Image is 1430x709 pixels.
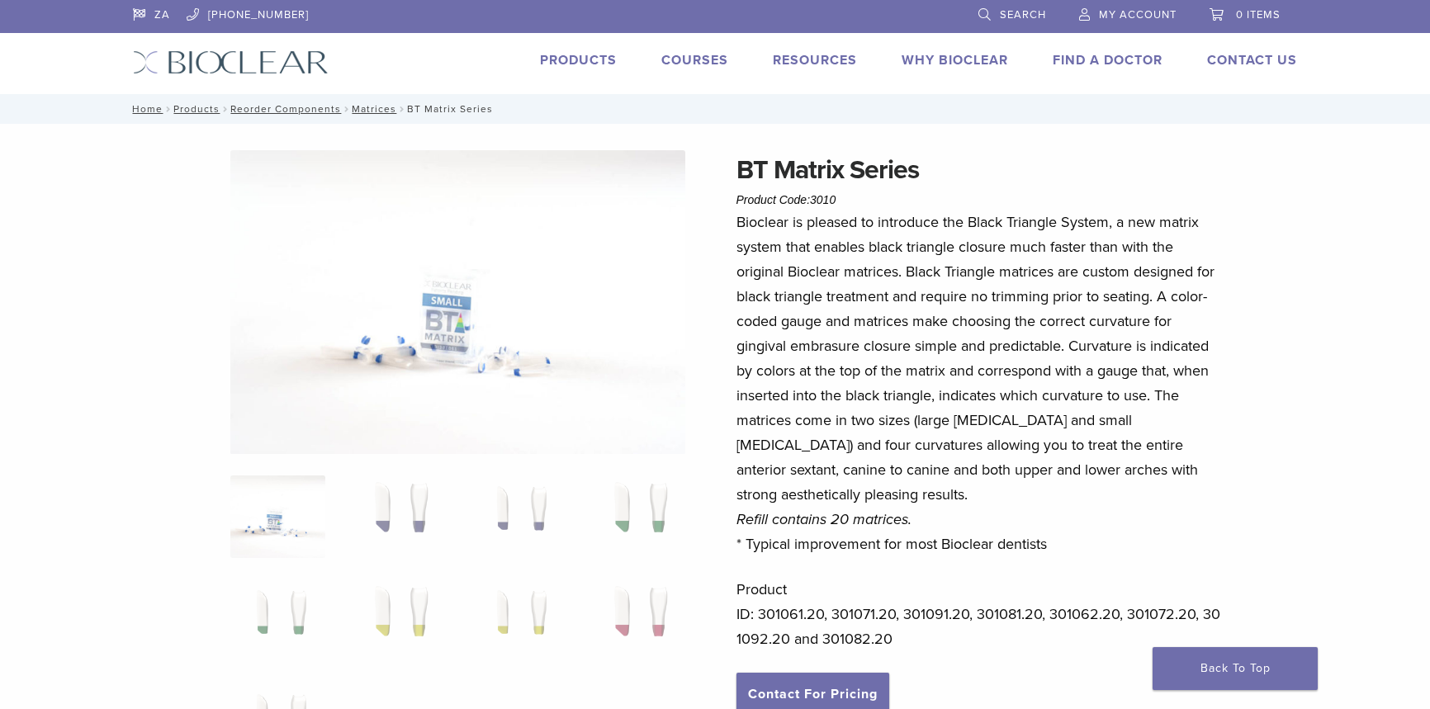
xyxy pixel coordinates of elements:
[736,577,1222,651] p: Product ID: 301061.20, 301071.20, 301091.20, 301081.20, 301062.20, 301072.20, 301092.20 and 30108...
[173,103,220,115] a: Products
[1236,8,1281,21] span: 0 items
[341,105,352,113] span: /
[352,103,396,115] a: Matrices
[357,475,439,558] img: BT Matrix Series - Image 2
[1153,647,1318,690] a: Back To Top
[736,193,836,206] span: Product Code:
[736,510,912,528] em: Refill contains 20 matrices.
[1207,52,1297,69] a: Contact Us
[163,105,173,113] span: /
[810,193,836,206] span: 3010
[476,475,559,558] img: BT Matrix Series - Image 3
[127,103,163,115] a: Home
[220,105,230,113] span: /
[1000,8,1046,21] span: Search
[736,150,1222,190] h1: BT Matrix Series
[1053,52,1162,69] a: Find A Doctor
[736,210,1222,556] p: Bioclear is pleased to introduce the Black Triangle System, a new matrix system that enables blac...
[661,52,728,69] a: Courses
[596,475,679,558] img: BT Matrix Series - Image 4
[1099,8,1177,21] span: My Account
[596,579,679,662] img: BT Matrix Series - Image 8
[230,103,341,115] a: Reorder Components
[230,475,325,558] img: Anterior-Black-Triangle-Series-Matrices-324x324.jpg
[230,150,686,455] img: Anterior Black Triangle Series Matrices
[476,579,559,662] img: BT Matrix Series - Image 7
[121,94,1309,124] nav: BT Matrix Series
[357,579,439,662] img: BT Matrix Series - Image 6
[540,52,617,69] a: Products
[133,50,329,74] img: Bioclear
[236,579,319,662] img: BT Matrix Series - Image 5
[902,52,1008,69] a: Why Bioclear
[773,52,857,69] a: Resources
[396,105,407,113] span: /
